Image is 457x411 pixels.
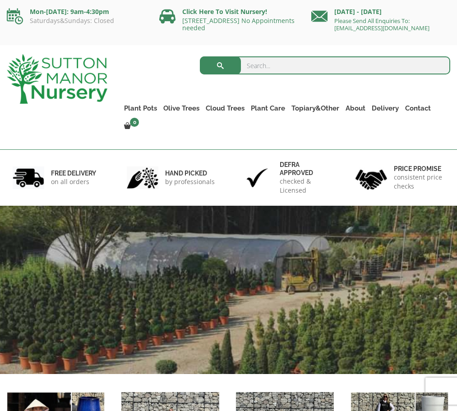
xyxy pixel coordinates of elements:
[280,177,330,195] p: checked & Licensed
[7,54,107,104] img: logo
[280,161,330,177] h6: Defra approved
[121,120,142,133] a: 0
[127,166,158,189] img: 2.jpg
[369,102,402,115] a: Delivery
[7,17,146,24] p: Saturdays&Sundays: Closed
[7,6,146,17] p: Mon-[DATE]: 9am-4:30pm
[182,7,267,16] a: Click Here To Visit Nursery!
[311,6,450,17] p: [DATE] - [DATE]
[51,177,96,186] p: on all orders
[402,102,434,115] a: Contact
[130,118,139,127] span: 0
[394,173,444,191] p: consistent price checks
[342,102,369,115] a: About
[394,165,444,173] h6: Price promise
[165,169,215,177] h6: hand picked
[355,164,387,191] img: 4.jpg
[241,166,273,189] img: 3.jpg
[200,56,450,74] input: Search...
[13,166,44,189] img: 1.jpg
[182,16,295,32] a: [STREET_ADDRESS] No Appointments needed
[160,102,203,115] a: Olive Trees
[288,102,342,115] a: Topiary&Other
[165,177,215,186] p: by professionals
[121,102,160,115] a: Plant Pots
[51,169,96,177] h6: FREE DELIVERY
[203,102,248,115] a: Cloud Trees
[334,17,429,32] a: Please Send All Enquiries To: [EMAIL_ADDRESS][DOMAIN_NAME]
[248,102,288,115] a: Plant Care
